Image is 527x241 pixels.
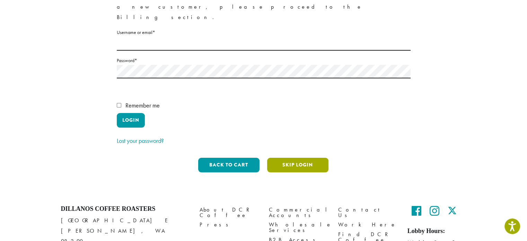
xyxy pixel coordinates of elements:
[200,205,258,220] a: About DCR Coffee
[338,205,397,220] a: Contact Us
[117,113,145,128] button: Login
[267,158,328,172] button: Skip Login
[117,137,164,145] a: Lost your password?
[338,220,397,230] a: Work Here
[200,220,258,230] a: Press
[269,220,328,235] a: Wholesale Services
[117,56,411,65] label: Password
[198,158,260,172] button: Back to cart
[61,205,189,213] h4: Dillanos Coffee Roasters
[117,28,411,37] label: Username or email
[407,227,466,235] h5: Lobby Hours:
[125,101,160,109] span: Remember me
[117,103,121,107] input: Remember me
[269,205,328,220] a: Commercial Accounts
